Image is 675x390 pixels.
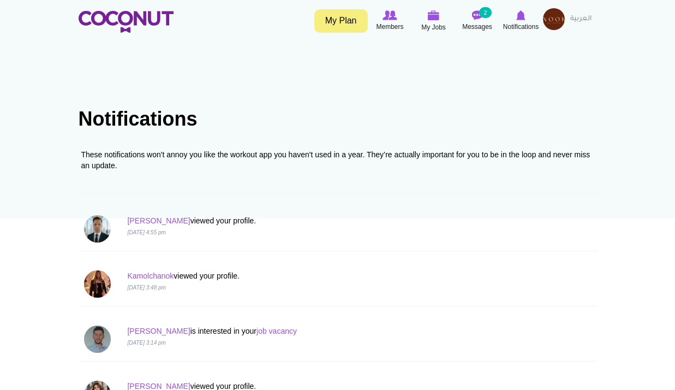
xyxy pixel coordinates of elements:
img: Browse Members [383,10,397,20]
i: [DATE] 3:14 pm [127,340,165,346]
a: [PERSON_NAME] [127,327,190,335]
div: These notifications won't annoy you like the workout app you haven't used in a year. They’re actu... [81,149,594,171]
a: Kamolchanok [127,271,174,280]
i: [DATE] 4:55 pm [127,229,165,235]
a: My Jobs My Jobs [412,8,456,34]
span: Notifications [503,21,539,32]
small: 2 [479,7,491,18]
img: Notifications [516,10,525,20]
img: My Jobs [428,10,440,20]
a: Notifications Notifications [499,8,543,33]
p: is interested in your [127,326,460,336]
i: [DATE] 3:48 pm [127,285,165,291]
h1: Notifications [79,108,597,130]
img: Messages [472,10,483,20]
p: viewed your profile. [127,270,460,281]
a: job vacancy [256,327,297,335]
a: Messages Messages 2 [456,8,499,33]
span: My Jobs [421,22,446,33]
a: العربية [565,8,597,30]
span: Messages [462,21,492,32]
a: Browse Members Members [368,8,412,33]
img: Home [79,11,174,33]
p: viewed your profile. [127,215,460,226]
a: [PERSON_NAME] [127,216,190,225]
a: My Plan [314,9,368,33]
span: Members [376,21,403,32]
